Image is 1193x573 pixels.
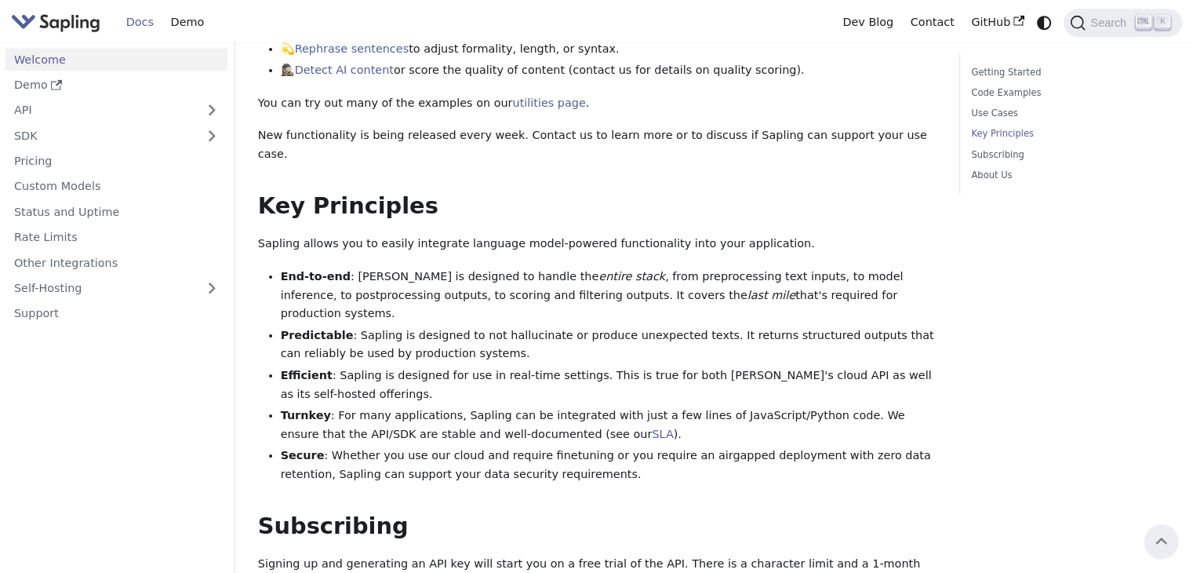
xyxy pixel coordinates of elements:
[1155,15,1170,29] kbd: K
[971,168,1165,183] a: About Us
[281,409,331,422] strong: Turnkey
[281,407,937,444] li: : For many applications, Sapling can be integrated with just a few lines of JavaScript/Python cod...
[281,369,333,381] strong: Efficient
[11,11,106,34] a: Sapling.ai
[5,124,196,147] a: SDK
[512,97,585,109] a: utilities page
[5,99,196,122] a: API
[5,175,227,198] a: Custom Models
[747,289,795,301] em: last mile
[258,94,937,113] p: You can try out many of the examples on our .
[1033,11,1056,34] button: Switch between dark and light mode (currently system mode)
[295,64,394,76] a: Detect AI content
[281,268,937,323] li: : [PERSON_NAME] is designed to handle the , from preprocessing text inputs, to model inference, t...
[962,10,1032,35] a: GitHub
[971,86,1165,100] a: Code Examples
[281,40,937,59] li: 💫 to adjust formality, length, or syntax.
[971,106,1165,121] a: Use Cases
[971,65,1165,80] a: Getting Started
[281,329,354,341] strong: Predictable
[281,327,937,364] li: : Sapling is designed to not hallucinate or produce unexpected texts. It returns structured outpu...
[652,428,673,440] a: SLA
[5,302,227,325] a: Support
[1064,9,1181,37] button: Search (Ctrl+K)
[598,270,665,283] em: entire stack
[5,251,227,274] a: Other Integrations
[1086,16,1136,29] span: Search
[196,99,227,122] button: Expand sidebar category 'API'
[281,367,937,404] li: : Sapling is designed for use in real-time settings. This is true for both [PERSON_NAME]'s cloud ...
[281,270,351,283] strong: End-to-end
[834,10,901,35] a: Dev Blog
[258,235,937,254] p: Sapling allows you to easily integrate language model-powered functionality into your application.
[258,126,937,164] p: New functionality is being released every week. Contact us to learn more or to discuss if Sapling...
[5,277,227,300] a: Self-Hosting
[281,447,937,484] li: : Whether you use our cloud and require finetuning or you require an airgapped deployment with ze...
[196,124,227,147] button: Expand sidebar category 'SDK'
[162,10,213,35] a: Demo
[1144,524,1178,558] button: Scroll back to top
[258,513,937,541] h2: Subscribing
[5,74,227,97] a: Demo
[5,48,227,71] a: Welcome
[5,150,227,173] a: Pricing
[258,192,937,221] h2: Key Principles
[5,226,227,249] a: Rate Limits
[118,10,162,35] a: Docs
[971,148,1165,162] a: Subscribing
[295,42,409,55] a: Rephrase sentences
[281,449,325,462] strong: Secure
[11,11,100,34] img: Sapling.ai
[971,126,1165,141] a: Key Principles
[5,200,227,223] a: Status and Uptime
[281,61,937,80] li: 🕵🏽‍♀️ or score the quality of content (contact us for details on quality scoring).
[902,10,963,35] a: Contact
